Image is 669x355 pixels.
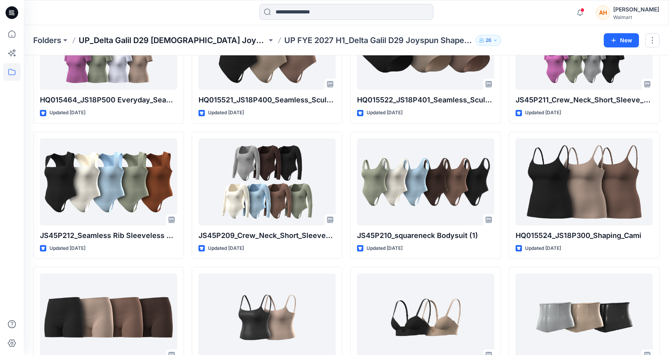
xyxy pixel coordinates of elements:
[357,138,494,225] a: JS45P210_squareneck Bodysuit (1)
[40,94,177,106] p: HQ015464_JS18P500 Everyday_Seamless_Tee
[596,6,610,20] div: AH
[79,35,267,46] a: UP_Delta Galil D29 [DEMOGRAPHIC_DATA] Joyspun Intimates
[198,230,336,241] p: JS45P209_Crew_Neck_Short_Sleeve_Rib_Bodysuit
[367,244,403,253] p: Updated [DATE]
[367,109,403,117] p: Updated [DATE]
[486,36,491,45] p: 26
[516,230,653,241] p: HQ015524_JS18P300_Shaping_Cami
[33,35,61,46] a: Folders
[525,109,561,117] p: Updated [DATE]
[208,109,244,117] p: Updated [DATE]
[40,138,177,225] a: JS45P212_Seamless Rib Sleeveless Bodysuit
[198,138,336,225] a: JS45P209_Crew_Neck_Short_Sleeve_Rib_Bodysuit
[49,244,85,253] p: Updated [DATE]
[198,94,336,106] p: HQ015521_JS18P400_Seamless_Sculpt_Bodysuit
[208,244,244,253] p: Updated [DATE]
[516,94,653,106] p: JS45P211_Crew_Neck_Short_Sleeve_Rib_Bodysuit
[284,35,472,46] p: UP FYE 2027 H1_Delta Galil D29 Joyspun Shapewear
[525,244,561,253] p: Updated [DATE]
[357,94,494,106] p: HQ015522_JS18P401_Seamless_Sculpt_HW_Brief
[613,14,659,20] div: Walmart
[516,138,653,225] a: HQ015524_JS18P300_Shaping_Cami
[40,230,177,241] p: JS45P212_Seamless Rib Sleeveless Bodysuit
[357,230,494,241] p: JS45P210_squareneck Bodysuit (1)
[613,5,659,14] div: [PERSON_NAME]
[476,35,501,46] button: 26
[49,109,85,117] p: Updated [DATE]
[604,33,639,47] button: New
